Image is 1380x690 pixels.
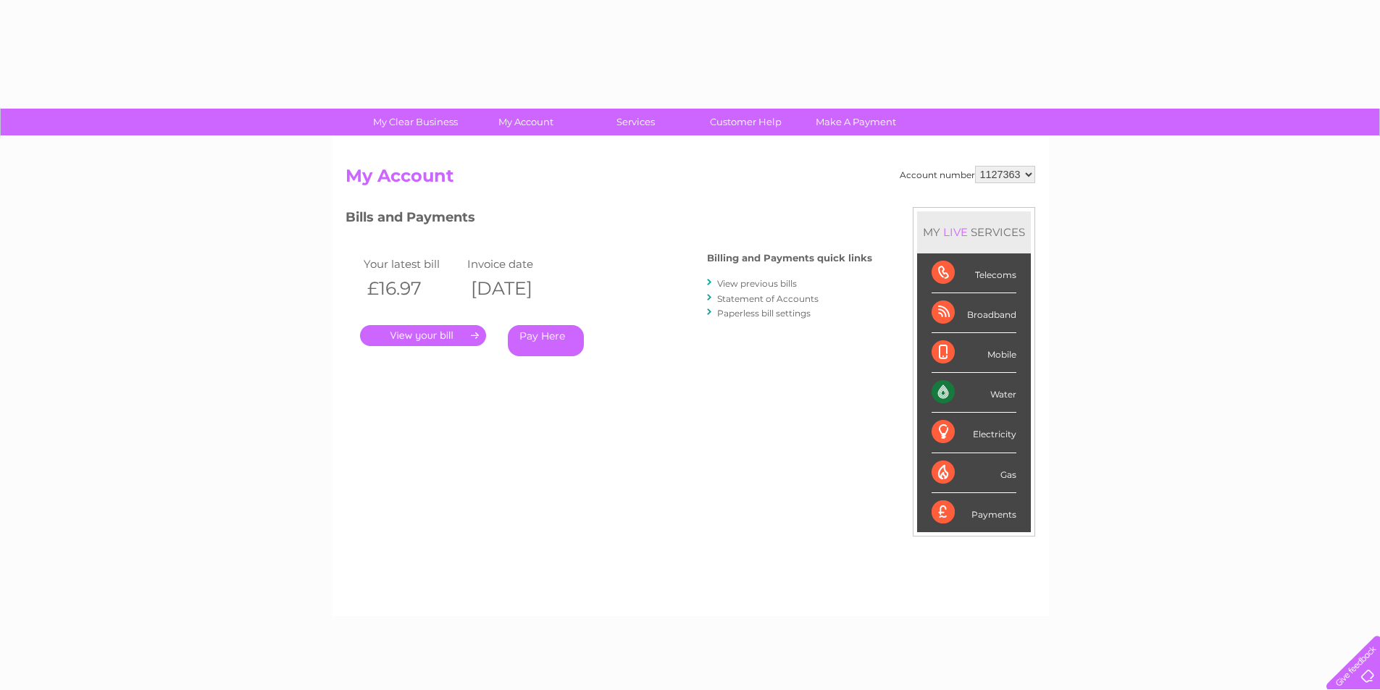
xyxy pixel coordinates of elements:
[932,293,1016,333] div: Broadband
[360,254,464,274] td: Your latest bill
[508,325,584,356] a: Pay Here
[932,333,1016,373] div: Mobile
[932,253,1016,293] div: Telecoms
[346,166,1035,193] h2: My Account
[686,109,806,135] a: Customer Help
[932,373,1016,413] div: Water
[940,225,971,239] div: LIVE
[917,211,1031,253] div: MY SERVICES
[360,325,486,346] a: .
[346,207,872,232] h3: Bills and Payments
[796,109,916,135] a: Make A Payment
[360,274,464,303] th: £16.97
[932,493,1016,532] div: Payments
[707,253,872,264] h4: Billing and Payments quick links
[464,254,568,274] td: Invoice date
[356,109,475,135] a: My Clear Business
[900,166,1035,183] div: Account number
[717,308,811,319] a: Paperless bill settings
[464,274,568,303] th: [DATE]
[576,109,695,135] a: Services
[717,293,819,304] a: Statement of Accounts
[932,413,1016,453] div: Electricity
[717,278,797,289] a: View previous bills
[466,109,585,135] a: My Account
[932,453,1016,493] div: Gas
